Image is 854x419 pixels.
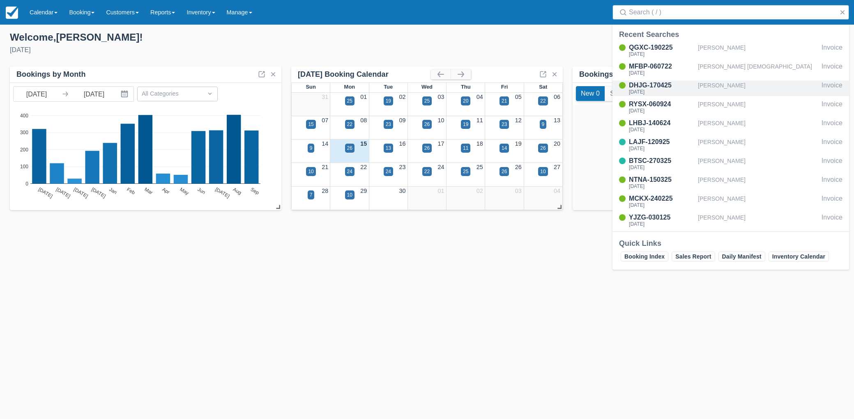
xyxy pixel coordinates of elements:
div: [DATE] [629,89,695,94]
input: Search ( / ) [629,5,836,20]
div: QGXC-190225 [629,43,695,53]
a: MFBP-060722[DATE][PERSON_NAME] [DEMOGRAPHIC_DATA]Invoice [612,62,849,77]
a: 29 [360,188,367,194]
div: Invoice [822,175,842,190]
button: Interact with the calendar and add the check-in date for your trip. [117,87,134,101]
div: Invoice [822,99,842,115]
span: Sat [539,84,547,90]
a: Sales Report [672,252,715,261]
div: 22 [347,121,352,128]
div: Recent Searches [619,30,842,39]
a: 09 [399,117,405,124]
div: [PERSON_NAME] [698,156,818,172]
div: [PERSON_NAME] [698,118,818,134]
a: NTNA-150325[DATE][PERSON_NAME]Invoice [612,175,849,190]
div: Bookings by Month [579,70,649,79]
div: [PERSON_NAME] [698,194,818,209]
div: 25 [347,97,352,105]
div: [DATE] [629,222,695,227]
a: 06 [554,94,560,100]
div: 9 [542,121,545,128]
div: Invoice [822,80,842,96]
a: 17 [438,140,444,147]
a: 16 [399,140,405,147]
a: Inventory Calendar [769,252,829,261]
a: 25 [476,164,483,170]
a: 07 [322,117,328,124]
div: 25 [463,168,468,175]
div: [DATE] [10,45,421,55]
a: 04 [476,94,483,100]
div: Bookings by Month [16,70,86,79]
span: Dropdown icon [206,89,214,98]
div: 11 [463,144,468,152]
a: 19 [515,140,522,147]
span: Thu [461,84,471,90]
div: 24 [386,168,391,175]
div: 26 [502,168,507,175]
a: 30 [399,188,405,194]
div: Invoice [822,62,842,77]
a: 15 [360,140,367,147]
div: Invoice [822,137,842,153]
div: 26 [424,121,430,128]
div: [PERSON_NAME] [698,175,818,190]
span: Fri [501,84,508,90]
a: 18 [476,140,483,147]
img: checkfront-main-nav-mini-logo.png [6,7,18,19]
a: 26 [515,164,522,170]
a: 02 [399,94,405,100]
div: LAJF-120925 [629,137,695,147]
a: QGXC-190225[DATE][PERSON_NAME]Invoice [612,43,849,58]
div: NTNA-150325 [629,175,695,185]
a: 10 [438,117,444,124]
div: Invoice [822,213,842,228]
span: Mon [344,84,355,90]
a: 01 [360,94,367,100]
a: 21 [322,164,328,170]
div: Quick Links [619,238,842,248]
div: [DATE] [629,184,695,189]
div: 26 [540,144,546,152]
div: 22 [424,168,430,175]
div: 26 [424,144,430,152]
div: [DATE] [629,71,695,76]
span: Tue [384,84,393,90]
a: 03 [515,188,522,194]
a: 27 [554,164,560,170]
div: 15 [308,121,313,128]
input: Start Date [14,87,60,101]
a: MCKX-240225[DATE][PERSON_NAME]Invoice [612,194,849,209]
div: [DATE] Booking Calendar [298,70,431,79]
div: MFBP-060722 [629,62,695,71]
a: 12 [515,117,522,124]
a: Daily Manifest [718,252,765,261]
a: 13 [554,117,560,124]
a: BTSC-270325[DATE][PERSON_NAME]Invoice [612,156,849,172]
div: [DATE] [629,52,695,57]
div: Invoice [822,118,842,134]
a: 03 [438,94,444,100]
div: Welcome , [PERSON_NAME] ! [10,31,421,44]
div: BTSC-270325 [629,156,695,166]
div: [DATE] [629,203,695,208]
div: 9 [310,144,313,152]
div: [PERSON_NAME] [698,80,818,96]
a: 05 [515,94,522,100]
div: 13 [386,144,391,152]
a: 22 [360,164,367,170]
div: DHJG-170425 [629,80,695,90]
input: End Date [71,87,117,101]
div: YJZG-030125 [629,213,695,222]
div: [PERSON_NAME] [698,43,818,58]
div: 21 [502,97,507,105]
div: 23 [386,121,391,128]
div: [DATE] [629,165,695,170]
button: Starting 3 [605,86,644,101]
a: 11 [476,117,483,124]
div: RYSX-060924 [629,99,695,109]
div: [PERSON_NAME] [698,137,818,153]
div: 25 [424,97,430,105]
a: 31 [322,94,328,100]
div: MCKX-240225 [629,194,695,204]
